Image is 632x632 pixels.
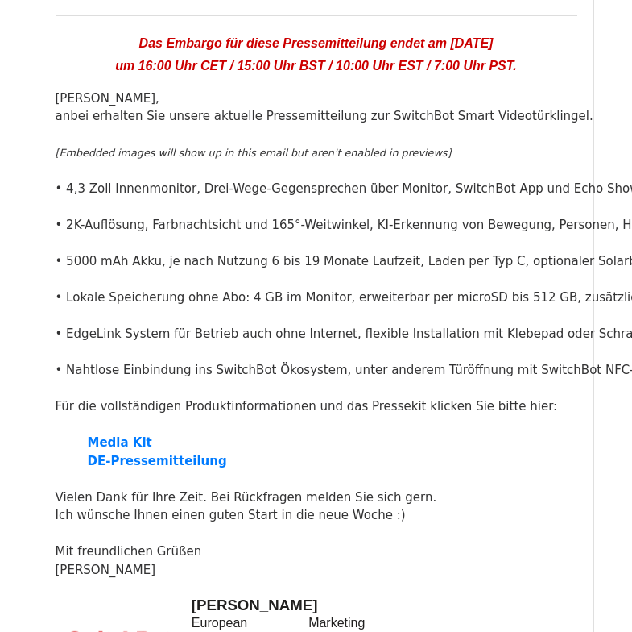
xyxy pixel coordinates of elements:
[56,126,577,144] div: ​
[56,508,406,522] span: Ich wünsche Ihnen einen guten Start in die neue Woche :)
[56,162,577,181] div: ​​​
[192,597,318,613] b: [PERSON_NAME]
[56,544,202,559] span: Mit freundlichen Grüßen
[115,59,517,73] span: um 16:00 Uhr CET / 15:00 Uhr BST / 10:00 Uhr EST / 7:00 Uhr PST.
[56,126,577,181] span: ​
[56,490,437,505] span: Vielen Dank für Ihre Zeit. Bei Rückfragen melden Sie sich gern.
[139,36,494,50] span: Das Embargo für diese Pressemitteilung endet am [DATE]
[551,555,632,632] iframe: Chat Widget
[56,109,593,123] span: anbei erhalten Sie unsere aktuelle Pressemitteilung zur SwitchBot Smart Videotürklingel.
[551,555,632,632] div: 聊天小组件
[88,435,152,450] a: Media Kit
[56,147,452,159] em: [Embedded images will show up in this email but aren't enabled in previews]
[56,91,159,106] span: [PERSON_NAME],
[56,563,156,577] span: [PERSON_NAME]
[56,399,558,414] span: Für die vollständigen Produktinformationen und das Pressekit klicken Sie bitte hier:
[88,454,227,468] a: DE-Pressemitteilung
